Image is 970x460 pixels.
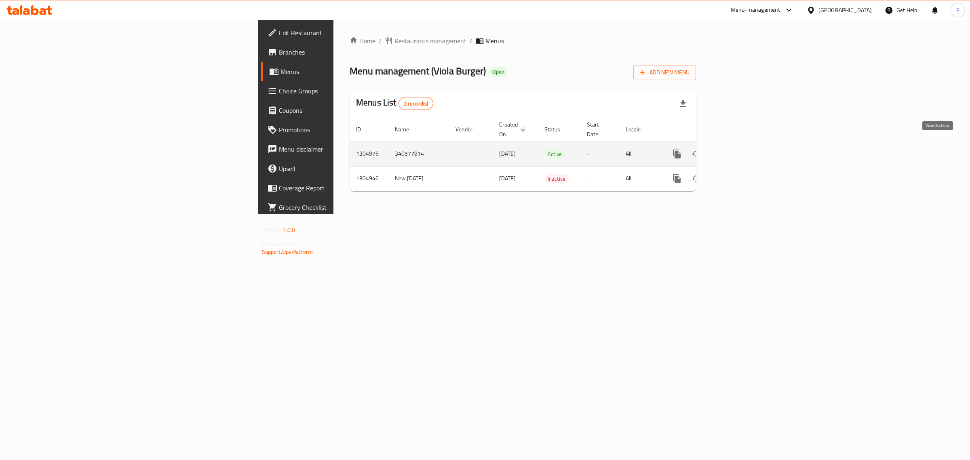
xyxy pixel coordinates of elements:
span: Created On [499,120,528,139]
span: Coverage Report [279,183,413,193]
span: 2 record(s) [399,100,433,108]
a: Choice Groups [261,81,420,101]
button: more [667,144,687,164]
span: Menus [280,67,413,76]
span: Get support on: [262,238,299,249]
li: / [470,36,472,46]
span: Promotions [279,125,413,135]
a: Menus [261,62,420,81]
span: Restaurants management [394,36,466,46]
span: Version: [262,225,282,235]
a: Coverage Report [261,178,420,198]
span: Name [395,124,420,134]
span: Edit Restaurant [279,28,413,38]
a: Branches [261,42,420,62]
a: Edit Restaurant [261,23,420,42]
span: 1.0.0 [283,225,295,235]
div: Open [489,67,508,77]
a: Promotions [261,120,420,139]
div: Menu-management [731,5,780,15]
span: Coupons [279,106,413,115]
span: ID [356,124,371,134]
span: Branches [279,47,413,57]
a: Support.OpsPlatform [262,247,313,257]
span: Open [489,68,508,75]
button: Change Status [687,169,706,188]
a: Menu disclaimer [261,139,420,159]
button: more [667,169,687,188]
a: Upsell [261,159,420,178]
span: Choice Groups [279,86,413,96]
span: Locale [626,124,651,134]
a: Coupons [261,101,420,120]
span: Start Date [587,120,609,139]
span: Menu disclaimer [279,144,413,154]
span: Add New Menu [640,68,690,78]
td: - [580,141,619,166]
span: Inactive [544,174,569,184]
span: Menus [485,36,504,46]
span: Grocery Checklist [279,203,413,212]
button: Change Status [687,144,706,164]
td: All [619,166,661,191]
span: Status [544,124,571,134]
span: [DATE] [499,148,516,159]
span: Active [544,150,565,159]
nav: breadcrumb [350,36,696,46]
div: Export file [673,94,693,113]
span: Upsell [279,164,413,173]
span: [DATE] [499,173,516,184]
th: Actions [661,117,751,142]
div: [GEOGRAPHIC_DATA] [818,6,872,15]
button: Add New Menu [633,65,696,80]
span: Vendor [455,124,483,134]
span: E [956,6,959,15]
div: Total records count [399,97,434,110]
a: Grocery Checklist [261,198,420,217]
h2: Menus List [356,97,433,110]
table: enhanced table [350,117,751,191]
div: Active [544,149,565,159]
td: - [580,166,619,191]
td: All [619,141,661,166]
a: Restaurants management [385,36,466,46]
